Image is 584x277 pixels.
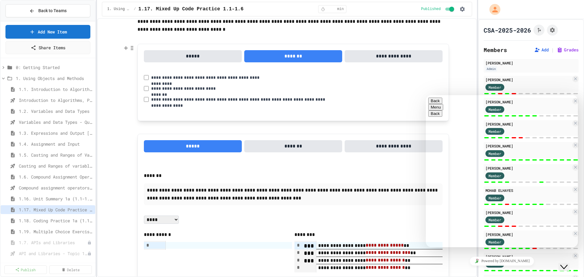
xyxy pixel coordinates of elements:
[5,25,90,39] a: Add New Item
[19,152,93,158] span: 1.5. Casting and Ranges of Values
[19,185,93,191] span: Compound assignment operators - Quiz
[19,250,87,257] span: API and Libraries - Topic 1.7
[485,66,497,71] div: Admin
[484,46,507,54] h2: Members
[16,75,93,81] span: 1. Using Objects and Methods
[19,86,93,92] span: 1.1. Introduction to Algorithms, Programming, and Compilers
[337,7,344,12] span: min
[488,85,501,90] span: Member
[485,77,571,82] div: [PERSON_NAME]
[19,174,93,180] span: 1.6. Compound Assignment Operators
[49,265,92,274] a: Delete
[557,47,579,53] button: Grades
[558,253,578,271] iframe: chat widget
[87,241,92,245] div: Unpublished
[426,95,578,247] iframe: chat widget
[138,5,244,13] span: 1.17. Mixed Up Code Practice 1.1-1.6
[19,130,93,136] span: 1.3. Expressions and Output [New]
[483,2,502,16] div: My Account
[19,228,93,235] span: 1.19. Multiple Choice Exercises for Unit 1a (1.1-1.6)
[19,163,93,169] span: Casting and Ranges of variables - Quiz
[19,108,93,114] span: 1.2. Variables and Data Types
[547,25,558,36] button: Assignment Settings
[19,196,93,202] span: 1.16. Unit Summary 1a (1.1-1.6)
[38,8,67,14] span: Back to Teams
[87,251,92,256] div: Unpublished
[534,47,549,53] button: Add
[134,7,136,12] span: /
[534,25,544,36] button: Click to see fork details
[19,141,93,147] span: 1.4. Assignment and Input
[551,46,554,54] span: |
[19,217,93,224] span: 1.18. Coding Practice 1a (1.1-1.6)
[4,265,47,274] a: Publish
[16,64,93,71] span: 0: Getting Started
[421,7,441,12] span: Published
[19,239,87,246] span: 1.7. APIs and Libraries
[485,60,577,66] div: [PERSON_NAME]
[5,4,90,17] button: Back to Teams
[421,5,455,13] div: Content is published and visible to students
[19,206,93,213] span: 1.17. Mixed Up Code Practice 1.1-1.6
[5,41,90,54] a: Share Items
[484,26,531,34] h1: CSA-2025-2026
[19,119,93,125] span: Variables and Data Types - Quiz
[426,254,578,268] iframe: chat widget
[107,7,131,12] span: 1. Using Objects and Methods
[19,97,93,103] span: Introduction to Algorithms, Programming, and Compilers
